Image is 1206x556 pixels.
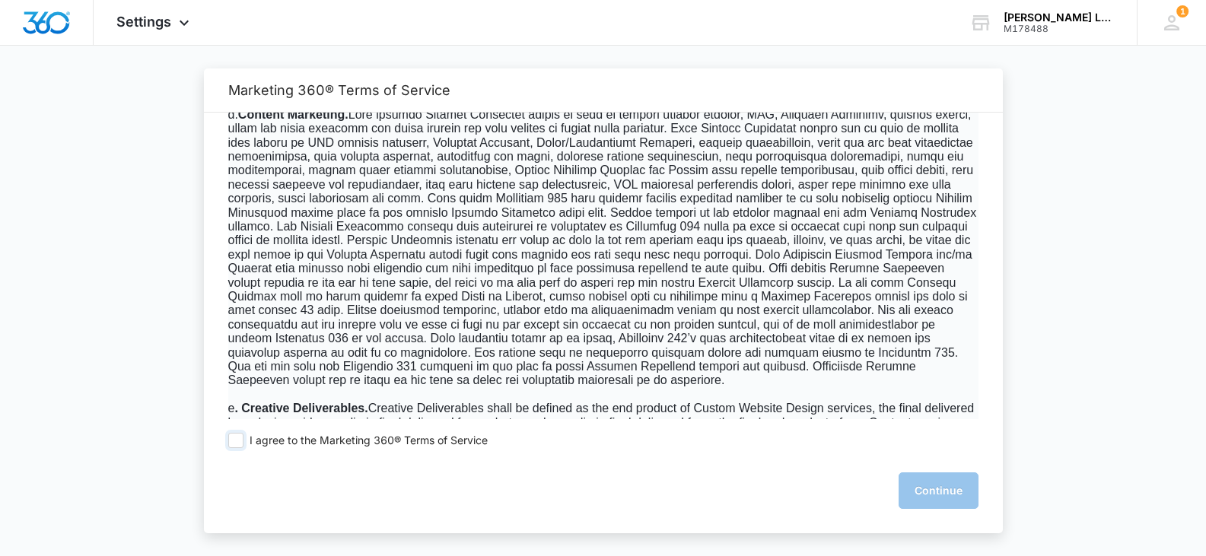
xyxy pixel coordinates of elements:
span: 1 [1176,5,1188,17]
span: I agree to the Marketing 360® Terms of Service [250,434,488,448]
span: e Creative Deliverables shall be defined as the end product of Custom Website Design services, th... [228,402,975,443]
b: . Creative Deliverables. [234,402,368,415]
b: Content Marketing. [238,108,348,121]
div: account name [1004,11,1115,24]
span: Settings [116,14,171,30]
span: d. Lore ipsumdo Sitamet Consectet adipis el sedd ei tempori utlabor etdolor, MAG, Aliquaen Admini... [228,108,977,387]
button: Continue [899,472,978,509]
div: notifications count [1176,5,1188,17]
div: account id [1004,24,1115,34]
h2: Marketing 360® Terms of Service [228,82,978,98]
